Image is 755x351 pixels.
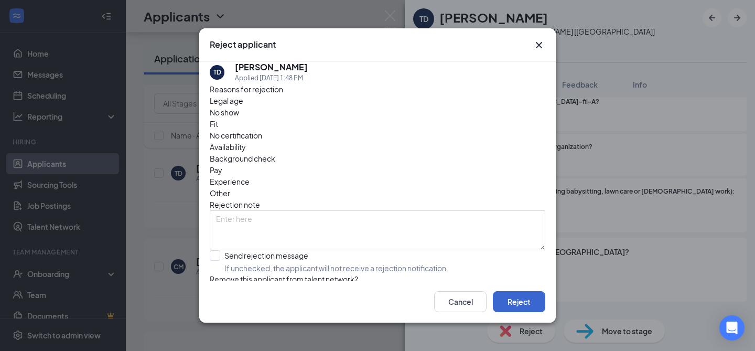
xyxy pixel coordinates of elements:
[533,39,545,51] button: Close
[210,176,250,187] span: Experience
[210,141,246,153] span: Availability
[719,315,745,341] div: Open Intercom Messenger
[210,187,230,199] span: Other
[210,153,275,164] span: Background check
[210,200,260,209] span: Rejection note
[213,68,221,77] div: TD
[210,39,276,50] h3: Reject applicant
[235,61,308,73] h5: [PERSON_NAME]
[210,164,222,176] span: Pay
[210,130,262,141] span: No certification
[210,274,358,284] span: Remove this applicant from talent network?
[533,39,545,51] svg: Cross
[210,118,218,130] span: Fit
[210,84,283,94] span: Reasons for rejection
[434,291,487,312] button: Cancel
[235,73,308,83] div: Applied [DATE] 1:48 PM
[493,291,545,312] button: Reject
[210,95,243,107] span: Legal age
[210,107,239,118] span: No show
